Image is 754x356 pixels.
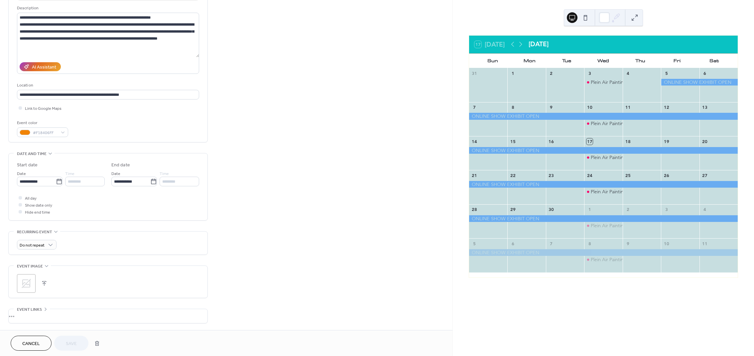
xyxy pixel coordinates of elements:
[17,306,42,313] span: Event links
[663,104,669,110] div: 12
[702,207,708,213] div: 4
[469,249,738,256] div: ONLINE SHOW EXHIBIT OPEN
[25,195,37,202] span: All day
[663,138,669,144] div: 19
[586,241,592,247] div: 8
[469,113,738,119] div: ONLINE SHOW EXHIBIT OPEN
[548,104,554,110] div: 9
[20,242,45,249] span: Do not repeat
[584,154,622,161] div: Plein Air Painting
[17,162,38,169] div: Start date
[625,138,631,144] div: 18
[17,82,198,89] div: Location
[20,62,61,71] button: AI Assistant
[591,120,626,127] div: Plein Air Painting
[22,340,40,347] span: Cancel
[510,70,516,76] div: 1
[32,64,56,71] div: AI Assistant
[625,70,631,76] div: 4
[471,104,477,110] div: 7
[659,54,695,68] div: Fri
[584,256,622,263] div: Plein Air Painting
[471,173,477,179] div: 21
[702,241,708,247] div: 11
[17,170,26,177] span: Date
[663,207,669,213] div: 3
[586,207,592,213] div: 1
[510,241,516,247] div: 6
[584,79,622,86] div: Plein Air Painting
[584,222,622,229] div: Plein Air Painting
[511,54,548,68] div: Mon
[586,70,592,76] div: 3
[625,173,631,179] div: 25
[591,154,626,161] div: Plein Air Painting
[17,5,198,12] div: Description
[661,79,738,86] div: ONLINE SHOW EXHIBIT OPEN
[469,147,738,154] div: ONLINE SHOW EXHIBIT OPEN
[663,173,669,179] div: 26
[548,207,554,213] div: 30
[625,207,631,213] div: 2
[65,170,74,177] span: Time
[591,79,626,86] div: Plein Air Painting
[591,222,626,229] div: Plein Air Painting
[17,229,52,236] span: Recurring event
[17,274,36,293] div: ;
[591,188,626,195] div: Plein Air Painting
[548,138,554,144] div: 16
[584,120,622,127] div: Plein Air Painting
[702,70,708,76] div: 6
[160,170,169,177] span: Time
[591,256,626,263] div: Plein Air Painting
[702,104,708,110] div: 13
[25,105,62,112] span: Link to Google Maps
[548,70,554,76] div: 2
[469,181,738,188] div: ONLINE SHOW EXHIBIT OPEN
[663,70,669,76] div: 5
[17,119,67,126] div: Event color
[663,241,669,247] div: 10
[471,70,477,76] div: 31
[548,173,554,179] div: 23
[33,129,58,136] span: #F18406FF
[510,138,516,144] div: 15
[17,150,47,157] span: Date and time
[510,173,516,179] div: 22
[548,54,585,68] div: Tue
[471,241,477,247] div: 5
[702,138,708,144] div: 20
[529,40,549,49] div: [DATE]
[622,54,659,68] div: Thu
[11,336,52,351] button: Cancel
[474,54,511,68] div: Sun
[584,188,622,195] div: Plein Air Painting
[695,54,732,68] div: Sat
[585,54,622,68] div: Wed
[471,207,477,213] div: 28
[25,209,50,216] span: Hide end time
[625,104,631,110] div: 11
[111,162,130,169] div: End date
[111,170,120,177] span: Date
[586,104,592,110] div: 10
[702,173,708,179] div: 27
[25,202,52,209] span: Show date only
[510,104,516,110] div: 8
[510,207,516,213] div: 29
[17,263,43,270] span: Event image
[586,173,592,179] div: 24
[471,138,477,144] div: 14
[625,241,631,247] div: 9
[548,241,554,247] div: 7
[586,138,592,144] div: 17
[9,309,207,323] div: •••
[469,215,738,222] div: ONLINE SHOW EXHIBIT OPEN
